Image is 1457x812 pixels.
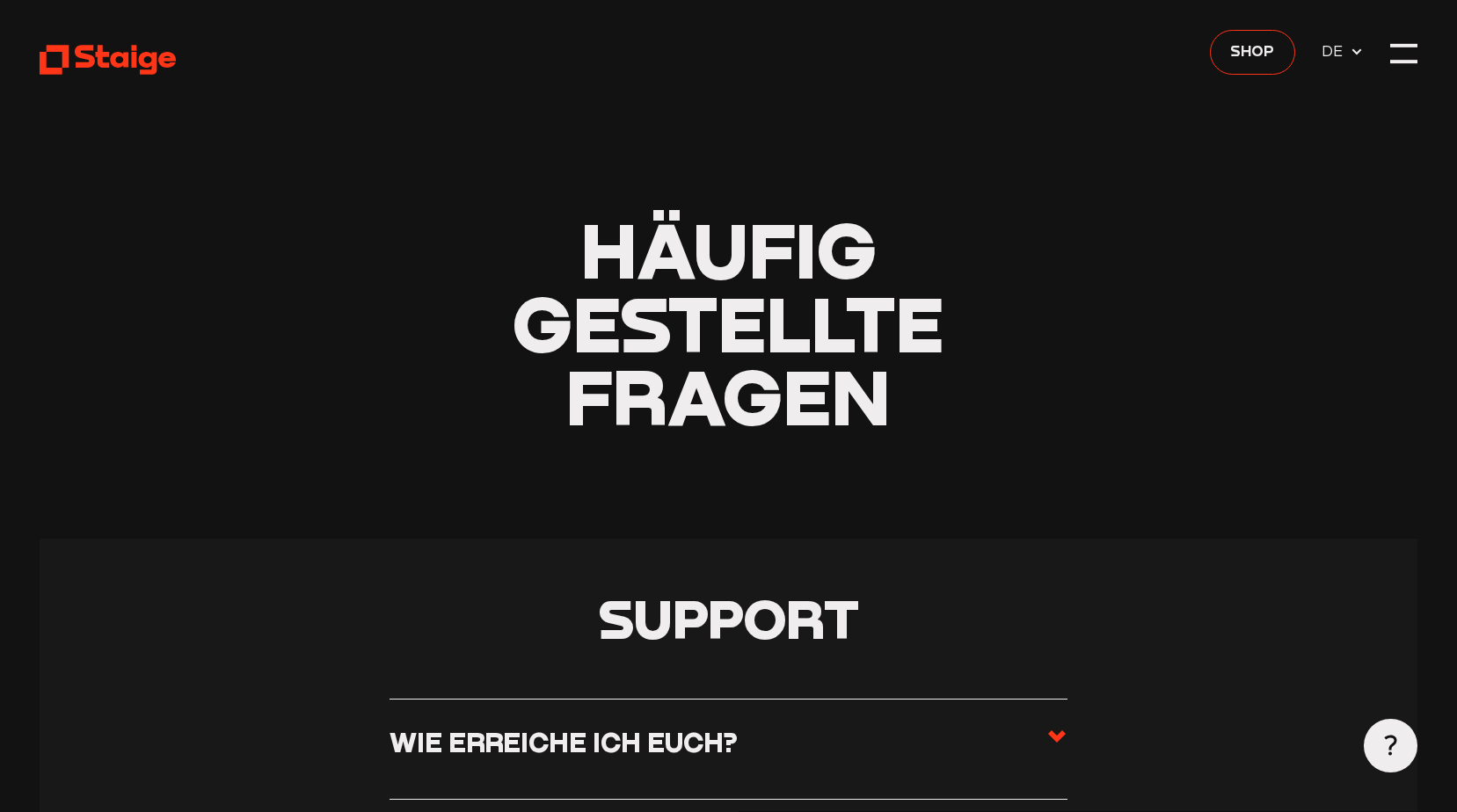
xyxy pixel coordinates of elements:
span: Support [598,585,859,651]
h3: Wie erreiche ich euch? [390,726,738,759]
span: Shop [1230,40,1274,63]
a: Shop [1210,30,1295,75]
span: DE [1322,40,1350,63]
span: Häufig gestellte Fragen [513,202,943,443]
